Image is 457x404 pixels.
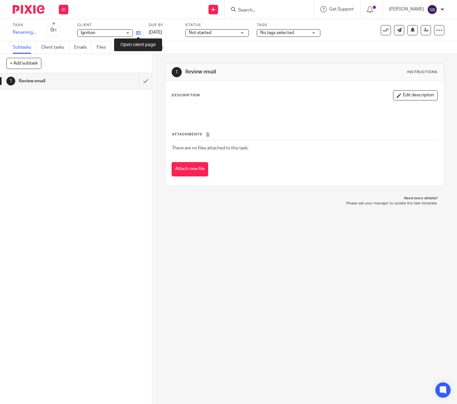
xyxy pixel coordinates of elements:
[172,162,208,176] button: Attach new file
[171,201,438,206] p: Please ask your manager to update the task template.
[171,196,438,201] p: Need more details?
[51,26,57,34] div: 0
[172,93,200,98] p: Description
[189,31,211,35] span: Not started
[13,5,44,14] img: Pixie
[41,41,69,54] a: Client tasks
[77,23,141,28] label: Client
[6,58,41,69] button: + Add subtask
[260,31,294,35] span: No tags selected
[172,67,182,77] div: 1
[13,29,38,36] div: Congratulations! Swetha Manjunath has accepted your proposal (#3155301) (payments enabled)
[389,6,424,12] p: [PERSON_NAME]
[19,76,95,86] h1: Review email
[237,8,295,13] input: Search
[149,30,162,35] span: [DATE]
[257,23,320,28] label: Tags
[407,70,438,75] div: Instructions
[81,31,95,35] span: Ignition
[149,23,177,28] label: Due by
[172,133,202,136] span: Attachments
[97,41,111,54] a: Files
[74,41,92,54] a: Emails
[53,29,57,32] small: /1
[116,41,139,54] a: Notes (0)
[13,23,38,28] label: Task
[172,146,249,150] span: There are no files attached to this task.
[427,4,437,15] img: svg%3E
[329,7,354,11] span: Get Support
[13,41,36,54] a: Subtasks
[144,41,168,54] a: Audit logs
[393,90,438,100] button: Edit description
[13,30,36,35] span: Renaming...
[185,69,318,75] h1: Review email
[185,23,249,28] label: Status
[6,77,15,86] div: 1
